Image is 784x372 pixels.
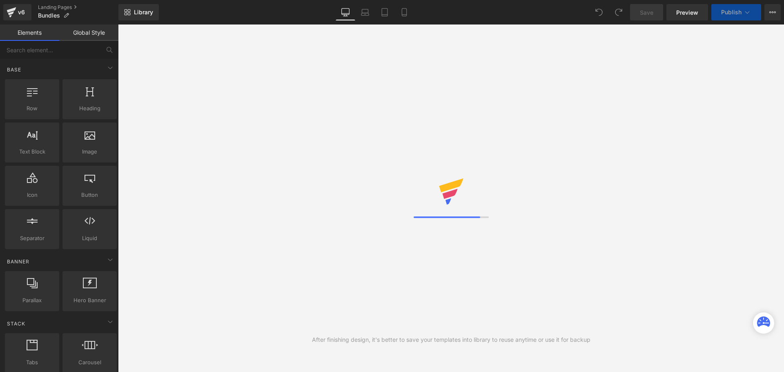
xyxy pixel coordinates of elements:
button: Redo [610,4,627,20]
div: v6 [16,7,27,18]
span: Tabs [7,358,57,367]
span: Library [134,9,153,16]
span: Image [65,147,114,156]
span: Text Block [7,147,57,156]
button: Undo [591,4,607,20]
span: Publish [721,9,742,16]
span: Hero Banner [65,296,114,305]
span: Icon [7,191,57,199]
span: Save [640,8,653,17]
a: Desktop [336,4,355,20]
a: Tablet [375,4,394,20]
a: Preview [666,4,708,20]
span: Row [7,104,57,113]
a: Mobile [394,4,414,20]
span: Stack [6,320,26,327]
span: Parallax [7,296,57,305]
span: Heading [65,104,114,113]
a: Global Style [59,25,118,41]
button: Publish [711,4,761,20]
a: Landing Pages [38,4,118,11]
span: Base [6,66,22,74]
button: More [764,4,781,20]
span: Banner [6,258,30,265]
div: After finishing design, it's better to save your templates into library to reuse anytime or use i... [312,335,590,344]
a: New Library [118,4,159,20]
span: Bundles [38,12,60,19]
span: Button [65,191,114,199]
span: Preview [676,8,698,17]
a: v6 [3,4,31,20]
span: Liquid [65,234,114,243]
a: Laptop [355,4,375,20]
span: Separator [7,234,57,243]
span: Carousel [65,358,114,367]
